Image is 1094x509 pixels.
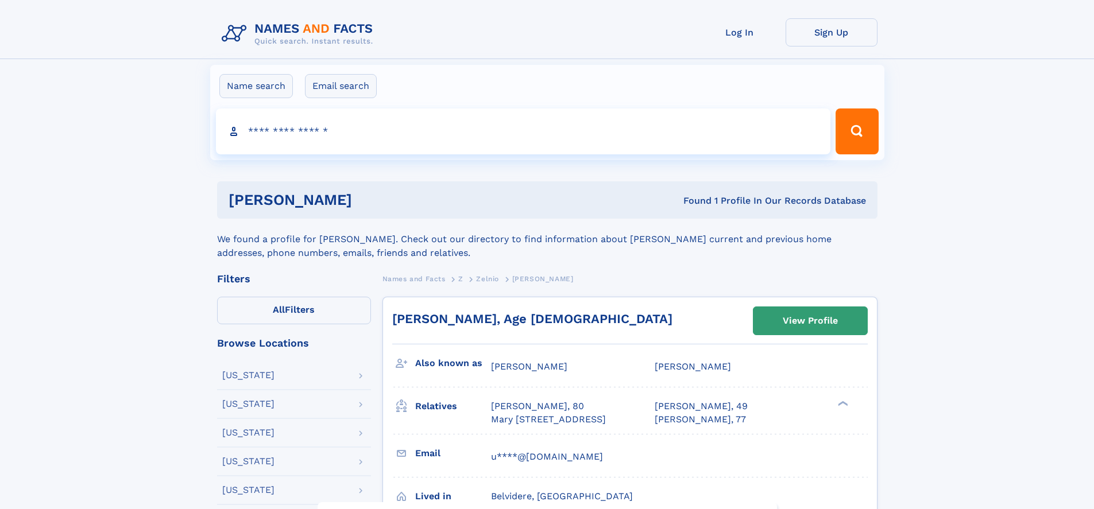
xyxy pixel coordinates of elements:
[219,74,293,98] label: Name search
[458,271,463,286] a: Z
[476,271,499,286] a: Zelnio
[229,193,518,207] h1: [PERSON_NAME]
[222,399,275,409] div: [US_STATE]
[655,361,731,372] span: [PERSON_NAME]
[491,491,633,502] span: Belvidere, [GEOGRAPHIC_DATA]
[753,307,867,335] a: View Profile
[217,18,382,49] img: Logo Names and Facts
[382,271,446,286] a: Names and Facts
[222,485,275,495] div: [US_STATE]
[835,400,849,407] div: ❯
[491,400,584,413] a: [PERSON_NAME], 80
[694,18,786,46] a: Log In
[655,413,746,426] a: [PERSON_NAME], 77
[217,338,371,348] div: Browse Locations
[222,371,275,380] div: [US_STATE]
[415,353,491,373] h3: Also known as
[512,275,574,283] span: [PERSON_NAME]
[517,195,866,207] div: Found 1 Profile In Our Records Database
[217,297,371,324] label: Filters
[216,108,831,154] input: search input
[491,361,567,372] span: [PERSON_NAME]
[786,18,877,46] a: Sign Up
[476,275,499,283] span: Zelnio
[392,312,672,326] a: [PERSON_NAME], Age [DEMOGRAPHIC_DATA]
[415,444,491,463] h3: Email
[305,74,377,98] label: Email search
[783,308,838,334] div: View Profile
[655,400,748,413] a: [PERSON_NAME], 49
[217,274,371,284] div: Filters
[222,457,275,466] div: [US_STATE]
[273,304,285,315] span: All
[491,413,606,426] a: Mary [STREET_ADDRESS]
[217,219,877,260] div: We found a profile for [PERSON_NAME]. Check out our directory to find information about [PERSON_N...
[836,108,878,154] button: Search Button
[458,275,463,283] span: Z
[415,397,491,416] h3: Relatives
[415,487,491,506] h3: Lived in
[222,428,275,437] div: [US_STATE]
